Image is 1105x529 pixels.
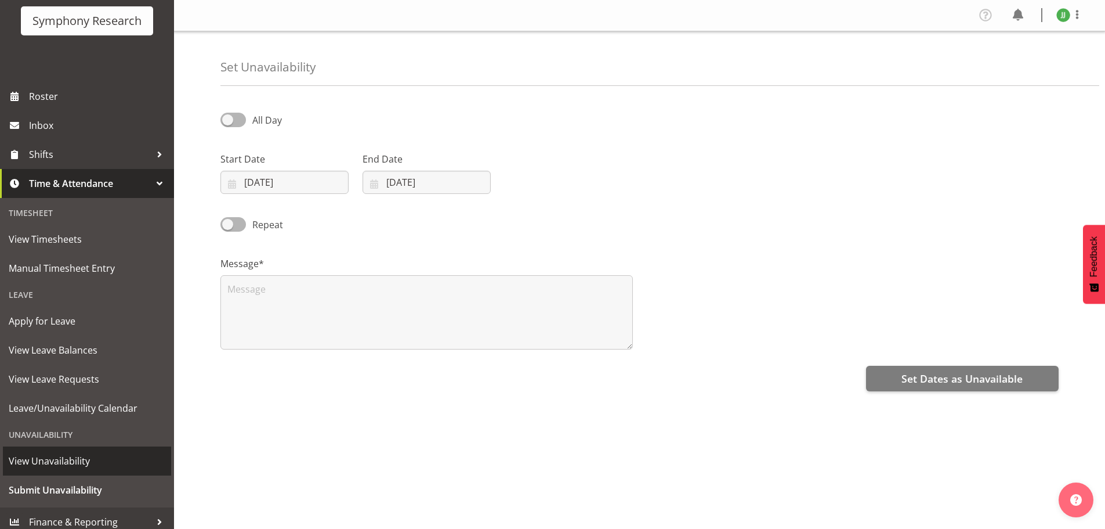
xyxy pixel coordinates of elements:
a: Submit Unavailability [3,476,171,505]
div: Unavailability [3,423,171,447]
a: View Leave Requests [3,365,171,394]
span: Leave/Unavailability Calendar [9,400,165,417]
div: Leave [3,283,171,307]
a: Manual Timesheet Entry [3,254,171,283]
span: All Day [252,114,282,127]
button: Feedback - Show survey [1083,225,1105,304]
div: Symphony Research [32,12,142,30]
label: End Date [363,152,491,166]
span: Manual Timesheet Entry [9,260,165,277]
input: Click to select... [220,171,349,194]
label: Start Date [220,152,349,166]
a: Apply for Leave [3,307,171,336]
span: View Leave Balances [9,341,165,359]
span: Set Dates as Unavailable [901,371,1023,386]
span: Inbox [29,117,168,134]
a: View Leave Balances [3,336,171,365]
span: Time & Attendance [29,175,151,192]
div: Timesheet [3,201,171,225]
span: Roster [29,88,168,105]
span: Repeat [246,218,283,232]
button: Set Dates as Unavailable [866,366,1059,391]
img: help-xxl-2.png [1070,494,1082,506]
label: Message* [220,257,633,271]
span: View Leave Requests [9,370,165,388]
a: View Timesheets [3,225,171,254]
a: Leave/Unavailability Calendar [3,394,171,423]
span: Shifts [29,146,151,163]
span: Apply for Leave [9,312,165,330]
img: joshua-joel11891.jpg [1056,8,1070,22]
h4: Set Unavailability [220,60,316,74]
span: View Unavailability [9,452,165,470]
span: Feedback [1089,236,1099,277]
a: View Unavailability [3,447,171,476]
span: View Timesheets [9,231,165,248]
input: Click to select... [363,171,491,194]
span: Submit Unavailability [9,481,165,499]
